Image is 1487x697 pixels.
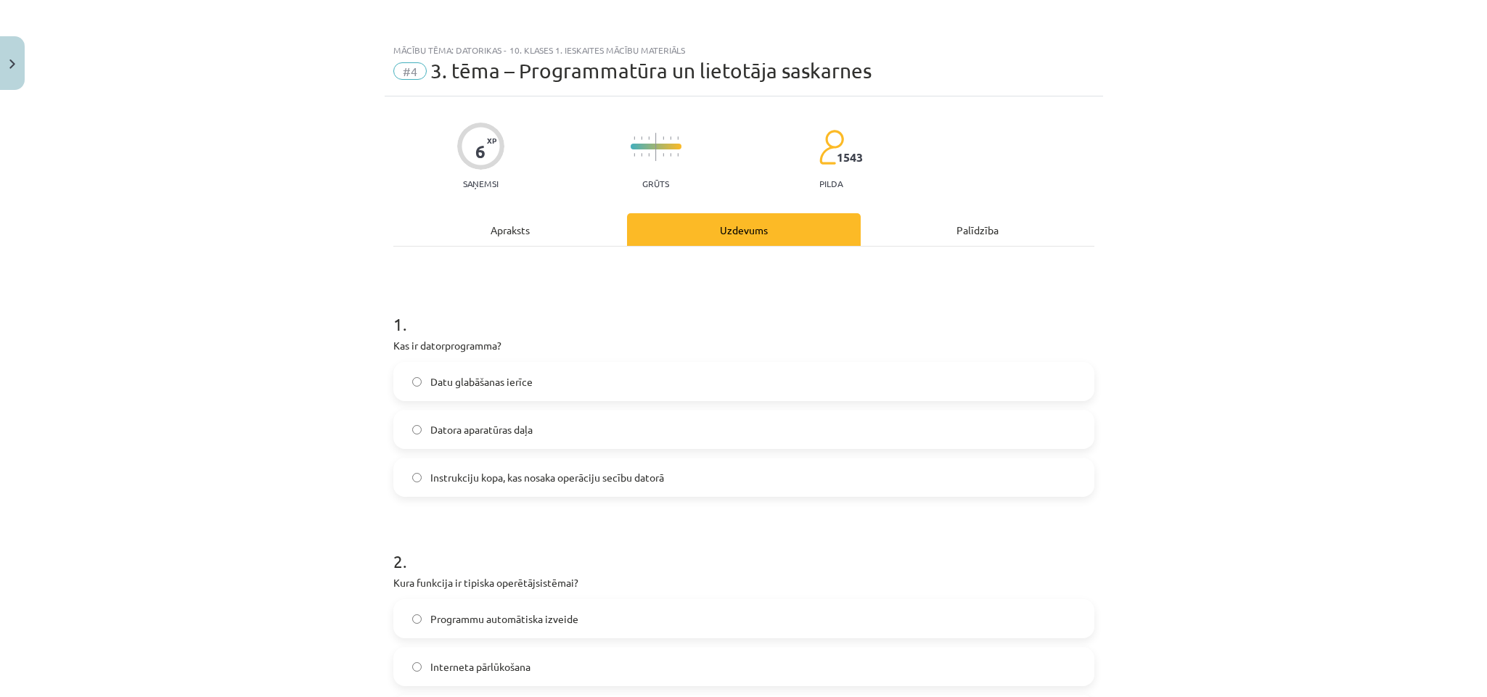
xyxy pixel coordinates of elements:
input: Interneta pārlūkošana [412,662,422,672]
input: Instrukciju kopa, kas nosaka operāciju secību datorā [412,473,422,482]
span: Datu glabāšanas ierīce [430,374,533,389]
input: Programmu automātiska izveide [412,614,422,624]
p: Kas ir datorprogramma? [393,338,1094,353]
img: icon-short-line-57e1e144782c952c97e751825c79c345078a6d821885a25fce030b3d8c18986b.svg [663,153,664,157]
span: Programmu automātiska izveide [430,611,578,627]
h1: 2 . [393,526,1094,571]
span: Instrukciju kopa, kas nosaka operāciju secību datorā [430,470,664,485]
input: Datu glabāšanas ierīce [412,377,422,387]
span: 1543 [837,151,863,164]
div: Palīdzība [861,213,1094,246]
img: icon-short-line-57e1e144782c952c97e751825c79c345078a6d821885a25fce030b3d8c18986b.svg [648,153,650,157]
img: icon-short-line-57e1e144782c952c97e751825c79c345078a6d821885a25fce030b3d8c18986b.svg [670,153,671,157]
img: icon-short-line-57e1e144782c952c97e751825c79c345078a6d821885a25fce030b3d8c18986b.svg [648,136,650,140]
img: icon-short-line-57e1e144782c952c97e751825c79c345078a6d821885a25fce030b3d8c18986b.svg [641,153,642,157]
img: icon-short-line-57e1e144782c952c97e751825c79c345078a6d821885a25fce030b3d8c18986b.svg [663,136,664,140]
img: icon-short-line-57e1e144782c952c97e751825c79c345078a6d821885a25fce030b3d8c18986b.svg [677,153,679,157]
input: Datora aparatūras daļa [412,425,422,434]
div: Mācību tēma: Datorikas - 10. klases 1. ieskaites mācību materiāls [393,45,1094,55]
img: icon-long-line-d9ea69661e0d244f92f715978eff75569469978d946b2353a9bb055b3ed8787d.svg [655,133,657,161]
img: icon-short-line-57e1e144782c952c97e751825c79c345078a6d821885a25fce030b3d8c18986b.svg [634,153,635,157]
p: pilda [819,178,843,189]
img: icon-short-line-57e1e144782c952c97e751825c79c345078a6d821885a25fce030b3d8c18986b.svg [634,136,635,140]
h1: 1 . [393,289,1094,334]
span: 3. tēma – Programmatūra un lietotāja saskarnes [430,59,872,83]
p: Saņemsi [457,178,504,189]
span: Datora aparatūras daļa [430,422,533,437]
span: #4 [393,62,427,80]
img: icon-short-line-57e1e144782c952c97e751825c79c345078a6d821885a25fce030b3d8c18986b.svg [641,136,642,140]
img: students-c634bb4e5e11cddfef0936a35e636f08e4e9abd3cc4e673bd6f9a4125e45ecb1.svg [819,129,844,165]
img: icon-short-line-57e1e144782c952c97e751825c79c345078a6d821885a25fce030b3d8c18986b.svg [677,136,679,140]
p: Kura funkcija ir tipiska operētājsistēmai? [393,575,1094,590]
p: Grūts [642,178,669,189]
span: Interneta pārlūkošana [430,659,531,675]
div: Apraksts [393,213,627,246]
img: icon-short-line-57e1e144782c952c97e751825c79c345078a6d821885a25fce030b3d8c18986b.svg [670,136,671,140]
span: XP [487,136,496,144]
img: icon-close-lesson-0947bae3869378f0d4975bcd49f059093ad1ed9edebbc8119c70593378902aed.svg [9,59,15,69]
div: 6 [475,141,486,162]
div: Uzdevums [627,213,861,246]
